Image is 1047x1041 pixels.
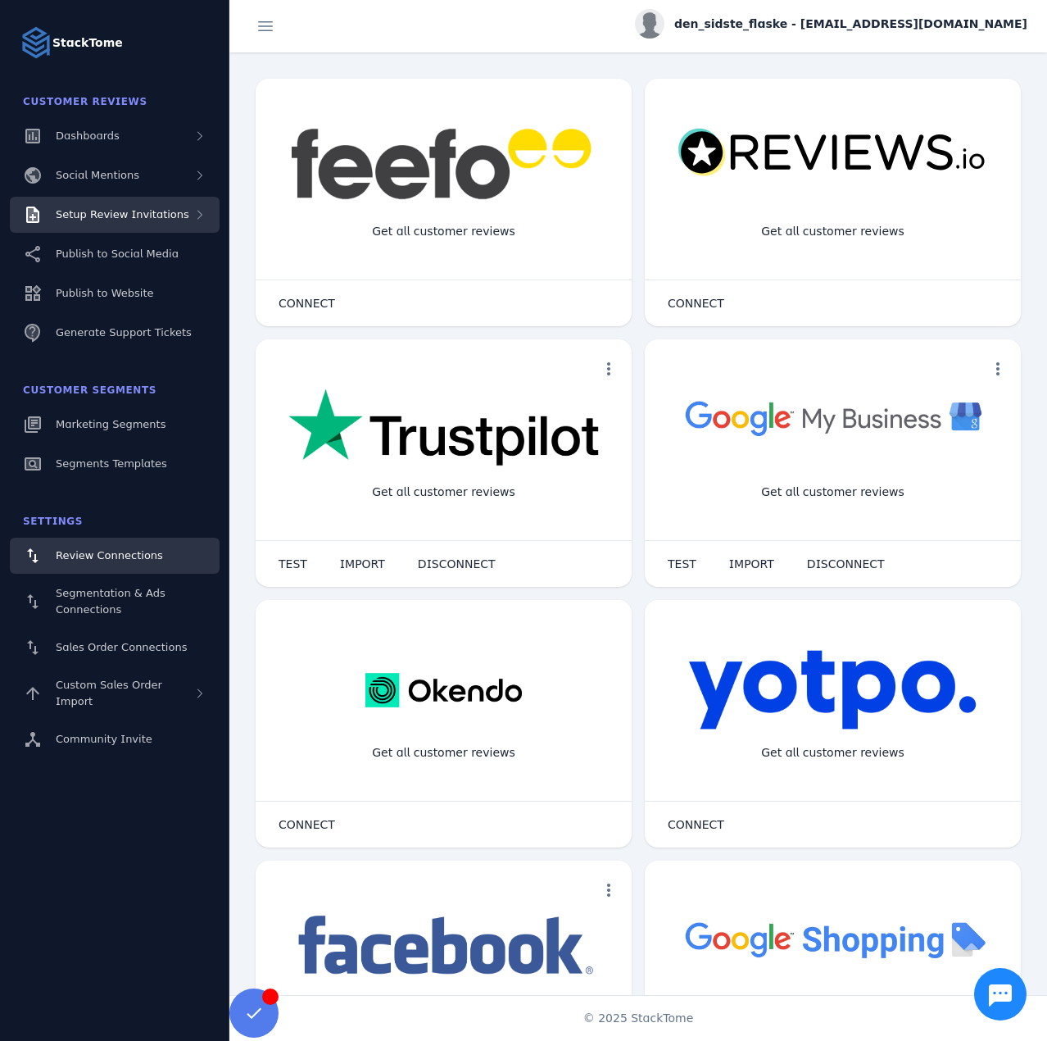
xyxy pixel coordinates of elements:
[401,548,512,580] button: DISCONNECT
[262,287,351,320] button: CONNECT
[981,352,1014,385] button: more
[56,679,162,707] span: Custom Sales Order Import
[10,315,220,351] a: Generate Support Tickets
[56,169,139,181] span: Social Mentions
[418,558,496,570] span: DISCONNECT
[56,248,179,260] span: Publish to Social Media
[10,630,220,666] a: Sales Order Connections
[324,548,401,580] button: IMPORT
[56,457,167,470] span: Segments Templates
[279,558,307,570] span: TEST
[678,910,988,968] img: googleshopping.png
[651,548,713,580] button: TEST
[288,128,599,200] img: feefo.png
[365,649,522,731] img: okendo.webp
[56,587,165,616] span: Segmentation & Ads Connections
[288,910,599,983] img: facebook.png
[262,808,351,841] button: CONNECT
[20,26,52,59] img: Logo image
[56,130,120,142] span: Dashboards
[668,819,724,830] span: CONNECT
[340,558,385,570] span: IMPORT
[359,210,528,253] div: Get all customer reviews
[52,34,123,52] strong: StackTome
[359,731,528,775] div: Get all customer reviews
[56,418,165,430] span: Marketing Segments
[748,731,918,775] div: Get all customer reviews
[748,210,918,253] div: Get all customer reviews
[10,446,220,482] a: Segments Templates
[651,808,741,841] button: CONNECT
[359,470,528,514] div: Get all customer reviews
[288,389,599,469] img: trustpilot.png
[10,721,220,757] a: Community Invite
[56,549,163,561] span: Review Connections
[23,516,83,527] span: Settings
[651,287,741,320] button: CONNECT
[10,275,220,311] a: Publish to Website
[635,9,664,39] img: profile.jpg
[279,819,335,830] span: CONNECT
[592,874,625,907] button: more
[56,733,152,745] span: Community Invite
[10,407,220,443] a: Marketing Segments
[713,548,791,580] button: IMPORT
[56,208,189,220] span: Setup Review Invitations
[56,641,187,653] span: Sales Order Connections
[592,352,625,385] button: more
[23,96,147,107] span: Customer Reviews
[56,326,192,339] span: Generate Support Tickets
[748,470,918,514] div: Get all customer reviews
[583,1010,694,1027] span: © 2025 StackTome
[10,236,220,272] a: Publish to Social Media
[56,287,153,299] span: Publish to Website
[635,9,1027,39] button: den_sidste_flaske - [EMAIL_ADDRESS][DOMAIN_NAME]
[262,548,324,580] button: TEST
[668,558,696,570] span: TEST
[791,548,901,580] button: DISCONNECT
[10,538,220,574] a: Review Connections
[688,649,977,731] img: yotpo.png
[279,298,335,309] span: CONNECT
[807,558,885,570] span: DISCONNECT
[736,992,929,1035] div: Import Products from Google
[668,298,724,309] span: CONNECT
[678,128,988,178] img: reviewsio.svg
[729,558,774,570] span: IMPORT
[678,389,988,447] img: googlebusiness.png
[674,16,1027,33] span: den_sidste_flaske - [EMAIL_ADDRESS][DOMAIN_NAME]
[10,577,220,626] a: Segmentation & Ads Connections
[23,384,156,396] span: Customer Segments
